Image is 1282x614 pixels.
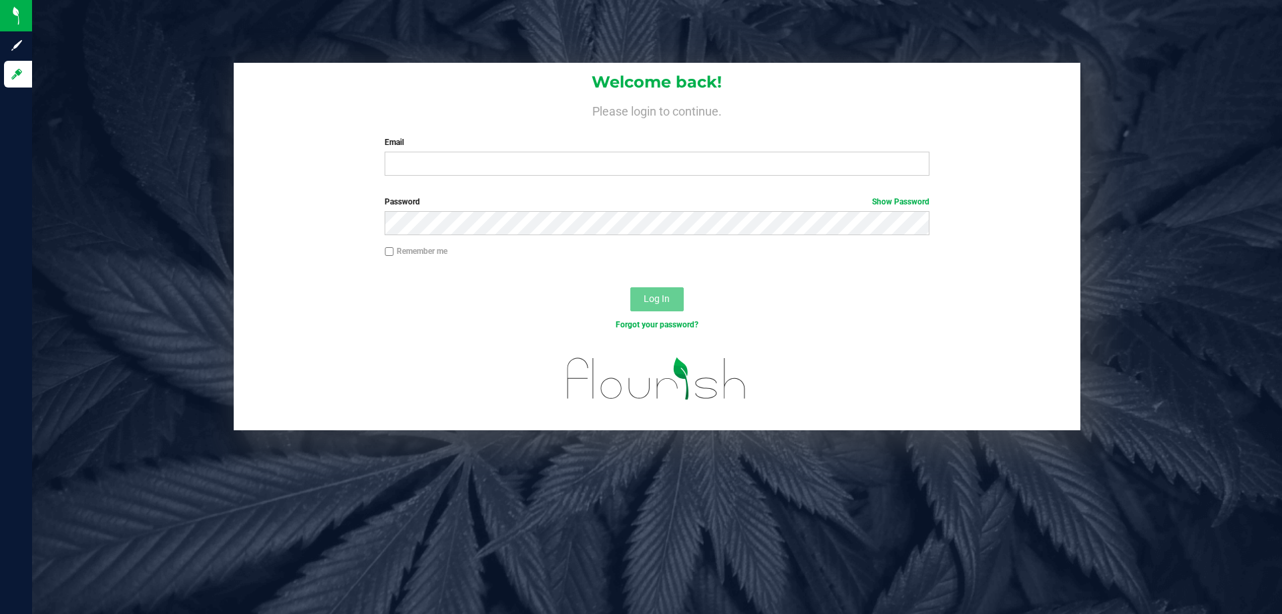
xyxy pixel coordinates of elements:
[616,320,698,329] a: Forgot your password?
[234,102,1080,118] h4: Please login to continue.
[385,197,420,206] span: Password
[385,136,929,148] label: Email
[630,287,684,311] button: Log In
[10,39,23,52] inline-svg: Sign up
[644,293,670,304] span: Log In
[872,197,929,206] a: Show Password
[385,247,394,257] input: Remember me
[385,245,447,257] label: Remember me
[234,73,1080,91] h1: Welcome back!
[551,345,763,413] img: flourish_logo.svg
[10,67,23,81] inline-svg: Log in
